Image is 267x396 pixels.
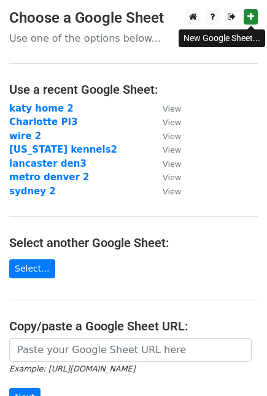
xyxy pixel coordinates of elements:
[150,172,181,183] a: View
[163,104,181,113] small: View
[150,158,181,169] a: View
[9,158,87,169] a: lancaster den3
[9,235,258,250] h4: Select another Google Sheet:
[206,337,267,396] iframe: Chat Widget
[150,144,181,155] a: View
[163,118,181,127] small: View
[179,29,265,47] div: New Google Sheet...
[9,32,258,45] p: Use one of the options below...
[9,131,41,142] a: wire 2
[150,131,181,142] a: View
[150,116,181,128] a: View
[9,82,258,97] h4: Use a recent Google Sheet:
[9,103,74,114] a: katy home 2
[9,9,258,27] h3: Choose a Google Sheet
[163,173,181,182] small: View
[9,319,258,333] h4: Copy/paste a Google Sheet URL:
[9,116,77,128] a: Charlotte PI3
[163,145,181,154] small: View
[9,144,117,155] a: [US_STATE] kennels2
[150,186,181,197] a: View
[163,187,181,196] small: View
[163,159,181,169] small: View
[9,364,135,373] small: Example: [URL][DOMAIN_NAME]
[150,103,181,114] a: View
[163,132,181,141] small: View
[9,172,90,183] a: metro denver 2
[9,186,56,197] a: sydney 2
[9,338,252,362] input: Paste your Google Sheet URL here
[9,259,55,278] a: Select...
